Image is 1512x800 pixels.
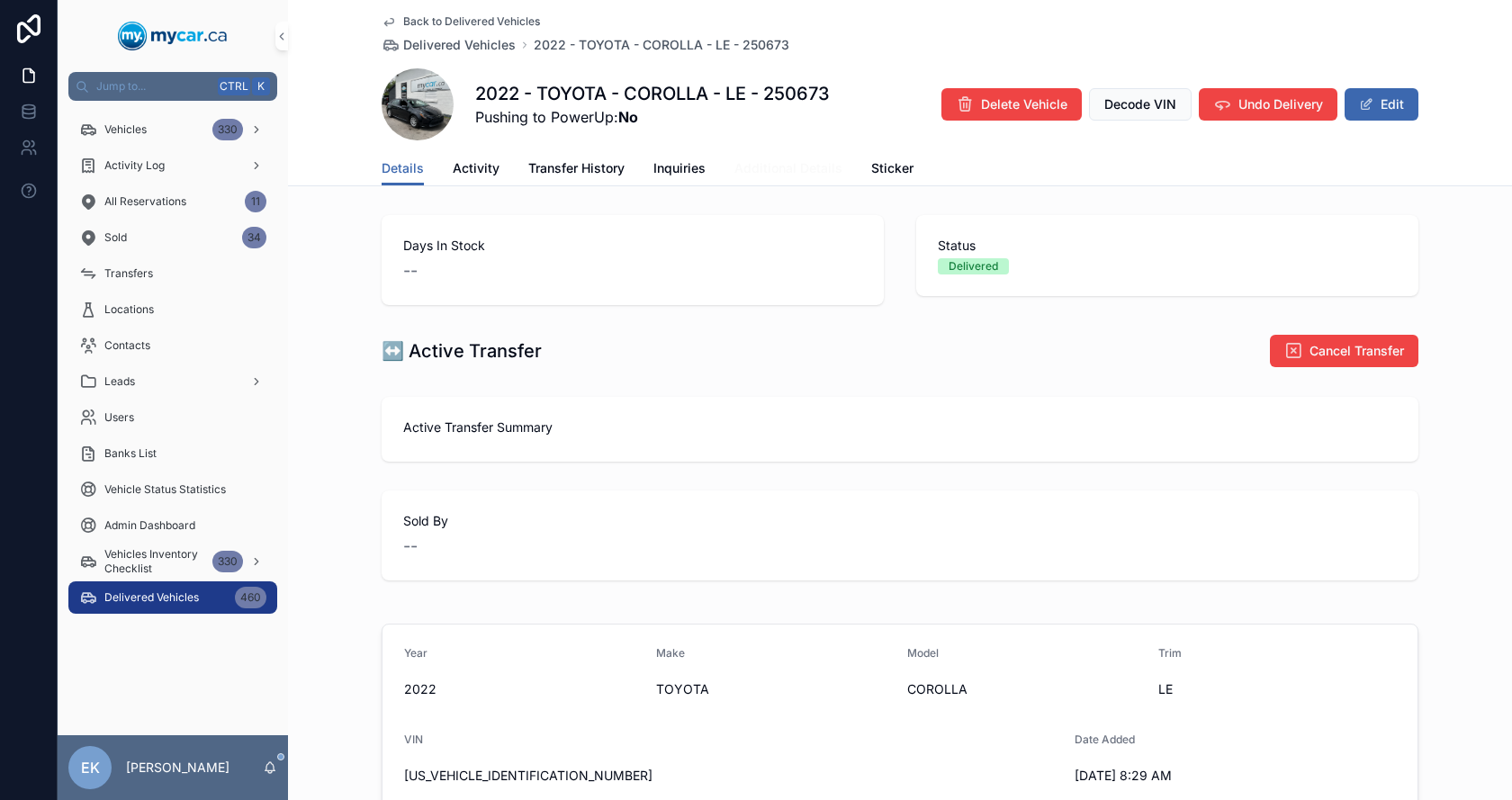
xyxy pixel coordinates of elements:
span: Sticker [871,159,913,177]
a: Transfers [68,257,277,290]
span: -- [403,534,418,559]
a: Vehicles330 [68,113,277,146]
span: Sold By [403,512,1397,530]
span: Vehicles [104,122,147,137]
span: Jump to... [96,79,211,94]
span: Delete Vehicle [981,95,1067,113]
span: Transfer History [528,159,625,177]
a: Admin Dashboard [68,509,277,542]
div: scrollable content [58,101,288,637]
h1: ↔️ Active Transfer [382,338,542,364]
button: Decode VIN [1089,88,1192,121]
button: Jump to...CtrlK [68,72,277,101]
div: 330 [212,551,243,572]
span: Cancel Transfer [1309,342,1404,360]
a: Activity [453,152,499,188]
a: Locations [68,293,277,326]
span: EK [81,757,100,778]
a: Activity Log [68,149,277,182]
span: Year [404,646,427,660]
span: Activity Log [104,158,165,173]
a: Additional Details [734,152,842,188]
span: Make [656,646,685,660]
a: Contacts [68,329,277,362]
div: 34 [242,227,266,248]
span: COROLLA [907,680,1144,698]
span: Undo Delivery [1238,95,1323,113]
span: [US_VEHICLE_IDENTIFICATION_NUMBER] [404,767,1060,785]
span: Additional Details [734,159,842,177]
span: Locations [104,302,154,317]
span: Banks List [104,446,157,461]
span: K [254,79,268,94]
span: Model [907,646,939,660]
a: Vehicles Inventory Checklist330 [68,545,277,578]
div: 330 [212,119,243,140]
span: Status [938,237,1397,255]
span: Leads [104,374,135,389]
a: Back to Delivered Vehicles [382,14,540,29]
span: Vehicles Inventory Checklist [104,547,205,576]
span: Delivered Vehicles [104,590,199,605]
a: Leads [68,365,277,398]
span: Date Added [1075,733,1135,746]
button: Undo Delivery [1199,88,1337,121]
span: Days In Stock [403,237,862,255]
span: -- [403,258,418,283]
a: All Reservations11 [68,185,277,218]
a: 2022 - TOYOTA - COROLLA - LE - 250673 [534,36,789,54]
div: 460 [235,587,266,608]
span: Sold [104,230,127,245]
a: Banks List [68,437,277,470]
button: Edit [1345,88,1418,121]
a: Delivered Vehicles460 [68,581,277,614]
span: Inquiries [653,159,706,177]
span: Transfers [104,266,153,281]
span: Details [382,159,424,177]
a: Inquiries [653,152,706,188]
a: Users [68,401,277,434]
span: Activity [453,159,499,177]
span: All Reservations [104,194,186,209]
a: Sticker [871,152,913,188]
a: Details [382,152,424,186]
span: Users [104,410,134,425]
span: Delivered Vehicles [403,36,516,54]
span: Contacts [104,338,150,353]
button: Delete Vehicle [941,88,1082,121]
div: Delivered [949,258,998,274]
span: LE [1158,680,1396,698]
span: Ctrl [218,77,250,95]
span: TOYOTA [656,680,894,698]
span: Back to Delivered Vehicles [403,14,540,29]
span: Admin Dashboard [104,518,195,533]
a: Vehicle Status Statistics [68,473,277,506]
button: Cancel Transfer [1270,335,1418,367]
span: Trim [1158,646,1182,660]
a: Sold34 [68,221,277,254]
span: VIN [404,733,423,746]
a: Delivered Vehicles [382,36,516,54]
span: 2022 [404,680,642,698]
img: App logo [118,22,228,50]
strong: No [618,108,638,126]
a: Transfer History [528,152,625,188]
span: Vehicle Status Statistics [104,482,226,497]
div: 11 [245,191,266,212]
span: Pushing to PowerUp: [475,106,830,128]
span: Decode VIN [1104,95,1176,113]
span: [DATE] 8:29 AM [1075,767,1312,785]
span: Active Transfer Summary [403,418,1397,436]
p: [PERSON_NAME] [126,759,229,777]
h1: 2022 - TOYOTA - COROLLA - LE - 250673 [475,81,830,106]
